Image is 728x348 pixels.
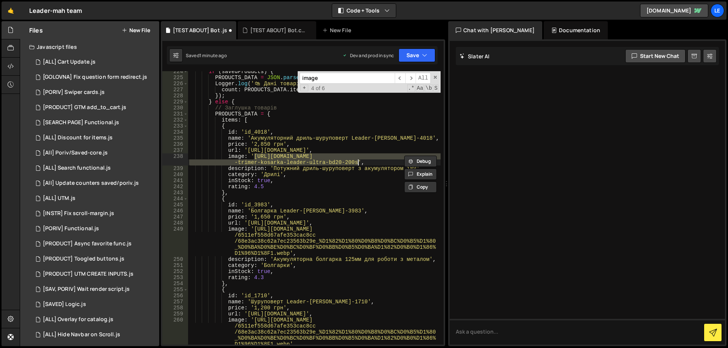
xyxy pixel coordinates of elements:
[162,184,188,190] div: 242
[29,145,159,161] div: 16298/45501.js
[29,221,159,236] div: 16298/45506.js
[29,70,162,85] div: 16298/46371.js
[43,286,130,293] div: [SAV, PORIV] Wait render script.js
[162,208,188,214] div: 246
[29,297,159,312] div: 16298/45575.js
[308,85,328,91] span: 4 of 6
[43,180,139,187] div: [All] Update counters saved/poriv.js
[29,130,159,145] div: 16298/45418.js
[43,59,96,66] div: [ALL] Cart Update.js
[29,115,159,130] div: 16298/46356.js
[162,190,188,196] div: 243
[404,181,437,193] button: Copy
[43,256,124,262] div: [PRODUCT] Toogled buttons.js
[404,156,437,167] button: Debug
[711,4,724,17] a: Le
[407,84,415,92] span: RegExp Search
[43,134,113,141] div: [ALL] Discount for items.js
[250,27,307,34] div: [TEST ABOUT] Bot.css
[29,312,159,327] div: 16298/45111.js
[162,305,188,311] div: 258
[162,111,188,117] div: 231
[29,191,159,206] div: 16298/45324.js
[162,196,188,202] div: 244
[300,73,395,84] input: Search for
[162,256,188,262] div: 250
[43,225,99,232] div: [PORIV] Functional.js
[43,195,75,202] div: [ALL] UTM.js
[342,52,394,59] div: Dev and prod in sync
[162,317,188,347] div: 260
[162,226,188,256] div: 249
[433,84,438,92] span: Search In Selection
[43,89,105,96] div: [PORIV] Swiper cards.js
[640,4,708,17] a: [DOMAIN_NAME]
[416,84,424,92] span: CaseSensitive Search
[29,206,159,221] div: 16298/46217.js
[162,275,188,281] div: 253
[43,119,119,126] div: [SEARCH PAGE] Functional.js
[162,99,188,105] div: 229
[29,267,159,282] div: 16298/45326.js
[162,105,188,111] div: 230
[29,251,159,267] div: 16298/45504.js
[162,141,188,147] div: 236
[162,202,188,208] div: 245
[162,287,188,293] div: 255
[399,48,435,62] button: Save
[43,301,86,308] div: [SAVED] Logic.js
[29,6,82,15] div: Leader-mah team
[43,74,147,81] div: [GOLOVNA] Fix question form redirect.js
[29,161,159,176] div: 16298/46290.js
[29,327,159,342] div: 16298/44402.js
[199,52,227,59] div: 1 minute ago
[43,165,111,172] div: [ALL] Search functional.js
[162,268,188,275] div: 252
[300,84,308,91] span: Toggle Replace mode
[43,210,114,217] div: [INSTR] Fix scroll-margin.js
[544,21,608,39] div: Documentation
[43,240,132,247] div: [PRODUCT] Async favorite func.js
[43,150,108,156] div: [All] Poriv/Saved-core.js
[625,49,686,63] button: Start new chat
[162,75,188,81] div: 225
[162,117,188,123] div: 232
[2,2,20,20] a: 🤙
[322,27,354,34] div: New File
[395,73,405,84] span: ​
[162,220,188,226] div: 248
[162,311,188,317] div: 259
[162,69,188,75] div: 224
[404,169,437,180] button: Explain
[29,55,159,70] div: 16298/44467.js
[29,176,159,191] div: 16298/45502.js
[162,129,188,135] div: 234
[162,87,188,93] div: 227
[162,172,188,178] div: 240
[162,123,188,129] div: 233
[162,153,188,165] div: 238
[162,214,188,220] div: 247
[162,178,188,184] div: 241
[29,85,159,100] div: 16298/47573.js
[162,81,188,87] div: 226
[20,39,159,55] div: Javascript files
[43,316,113,323] div: [ALL] Overlay for catalog.js
[186,52,227,59] div: Saved
[29,26,43,34] h2: Files
[122,27,150,33] button: New File
[29,100,159,115] div: 16298/46885.js
[162,135,188,141] div: 235
[29,282,159,297] div: 16298/45691.js
[405,73,416,84] span: ​
[162,93,188,99] div: 228
[43,104,126,111] div: [PRODUCT] GTM add_to_cart.js
[448,21,542,39] div: Chat with [PERSON_NAME]
[332,4,396,17] button: Code + Tools
[162,165,188,172] div: 239
[173,27,227,34] div: [TEST ABOUT] Bot .js
[43,331,120,338] div: [ALL] Hide Navbar on Scroll.js
[425,84,433,92] span: Whole Word Search
[162,299,188,305] div: 257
